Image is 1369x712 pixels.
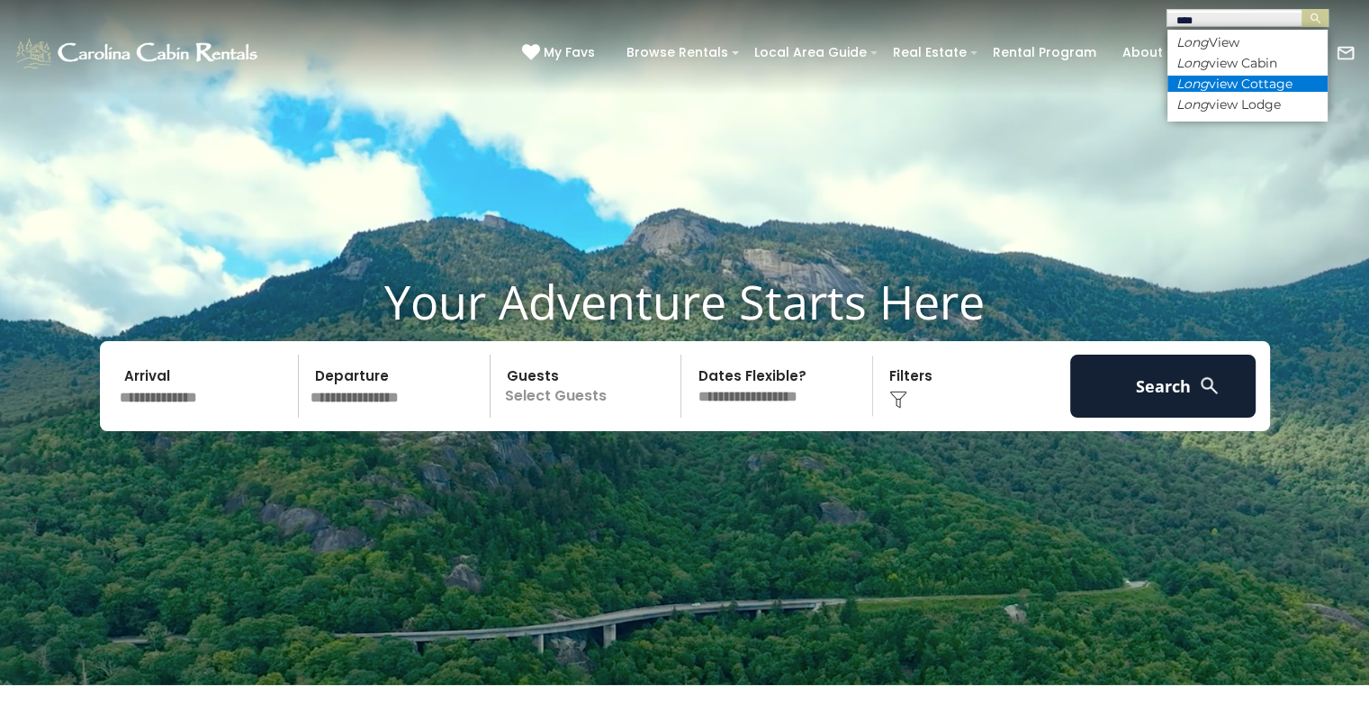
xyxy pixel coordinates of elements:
span: My Favs [544,43,595,62]
em: Long [1176,96,1209,113]
em: Long [1176,76,1209,92]
a: About [1113,39,1172,67]
button: Search [1070,355,1256,418]
img: White-1-1-2.png [14,35,263,71]
a: Rental Program [984,39,1105,67]
li: view Cabin [1167,55,1328,71]
img: search-regular-white.png [1198,374,1220,397]
li: View [1167,34,1328,50]
a: Real Estate [884,39,976,67]
a: Browse Rentals [617,39,737,67]
a: Local Area Guide [745,39,876,67]
li: view Lodge [1167,96,1328,113]
em: Long [1176,34,1209,50]
li: view Cottage [1167,76,1328,92]
a: My Favs [522,43,599,63]
h1: Your Adventure Starts Here [14,274,1355,329]
img: mail-regular-white.png [1336,43,1355,63]
p: Select Guests [496,355,681,418]
em: Long [1176,55,1209,71]
img: filter--v1.png [889,391,907,409]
